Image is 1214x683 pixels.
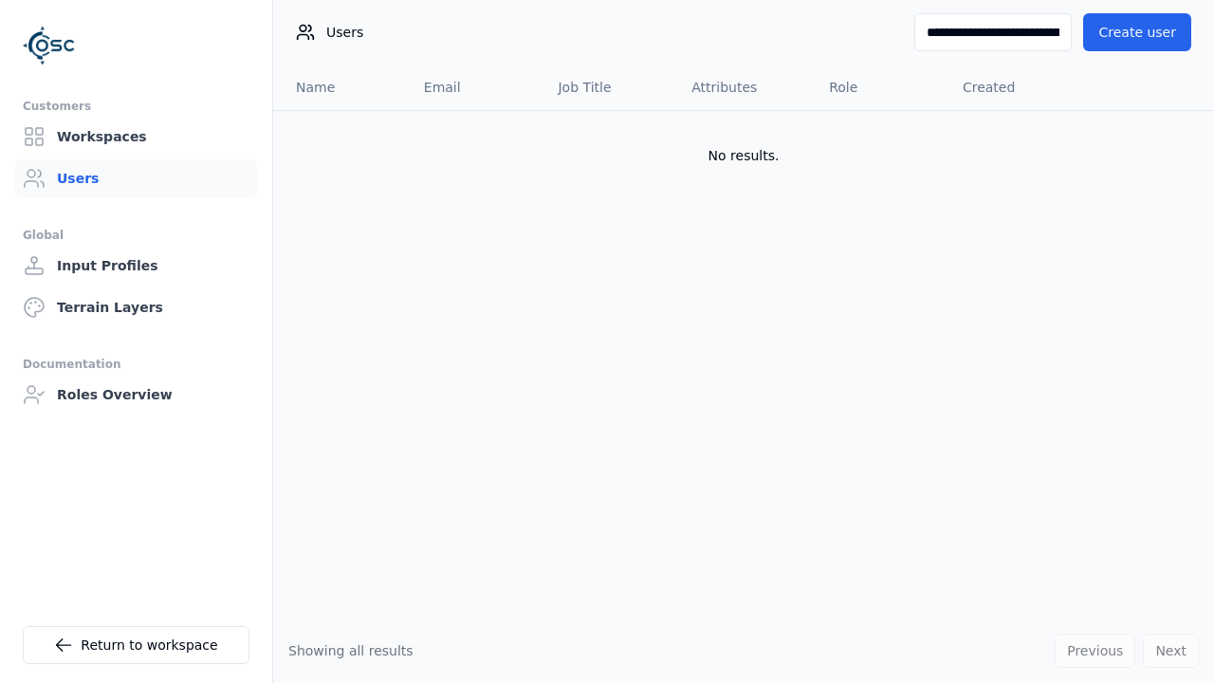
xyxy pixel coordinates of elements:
th: Email [409,65,543,110]
a: Terrain Layers [15,288,257,326]
div: Global [23,224,249,247]
span: Showing all results [288,643,414,658]
a: Roles Overview [15,376,257,414]
a: Users [15,159,257,197]
th: Name [273,65,409,110]
th: Role [814,65,947,110]
th: Created [947,65,1083,110]
button: Create user [1083,13,1191,51]
img: Logo [23,19,76,72]
div: Documentation [23,353,249,376]
th: Attributes [676,65,814,110]
a: Workspaces [15,118,257,156]
a: Input Profiles [15,247,257,285]
div: Customers [23,95,249,118]
a: Return to workspace [23,626,249,664]
th: Job Title [543,65,676,110]
td: No results. [273,110,1214,201]
span: Users [326,23,363,42]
